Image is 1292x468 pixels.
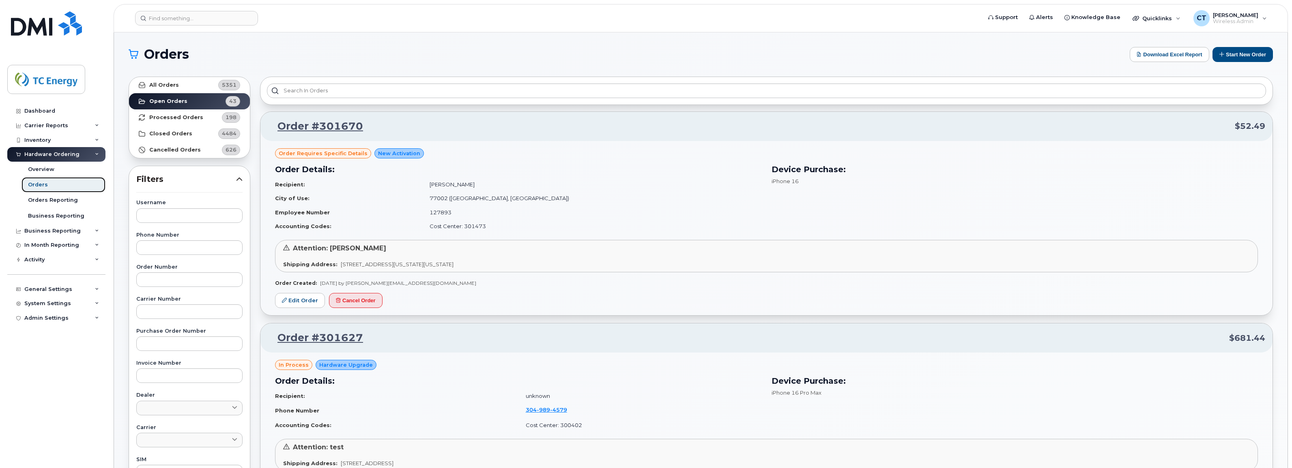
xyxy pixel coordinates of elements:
a: Cancelled Orders626 [129,142,250,158]
label: Invoice Number [136,361,243,366]
input: Search in orders [267,83,1266,98]
strong: Recipient: [275,181,305,188]
label: Username [136,200,243,205]
a: Closed Orders4484 [129,126,250,142]
strong: Closed Orders [149,130,192,137]
h3: Device Purchase: [772,163,1258,175]
strong: Phone Number [275,407,319,414]
strong: Recipient: [275,393,305,399]
label: SIM [136,457,243,462]
strong: All Orders [149,82,179,88]
iframe: Messenger Launcher [1257,433,1286,462]
strong: Accounting Codes: [275,223,331,229]
span: Filters [136,173,236,185]
span: [STREET_ADDRESS] [341,460,393,466]
a: Order #301670 [268,119,363,134]
span: 198 [226,113,236,121]
a: 3049894579 [526,406,577,413]
a: Processed Orders198 [129,109,250,126]
h3: Device Purchase: [772,375,1258,387]
h3: Order Details: [275,163,762,175]
a: Edit Order [275,293,325,308]
strong: Accounting Codes: [275,422,331,428]
label: Purchase Order Number [136,329,243,334]
strong: Order Created: [275,280,317,286]
span: Attention: test [293,443,344,451]
span: 626 [226,146,236,154]
strong: Open Orders [149,98,187,105]
span: iPhone 16 Pro Max [772,389,821,396]
strong: Processed Orders [149,114,203,121]
strong: Cancelled Orders [149,147,201,153]
button: Download Excel Report [1130,47,1209,62]
label: Phone Number [136,233,243,238]
strong: Employee Number [275,209,330,216]
span: New Activation [378,150,420,157]
span: 4484 [222,130,236,137]
span: 5351 [222,81,236,89]
strong: Shipping Address: [283,460,338,466]
label: Order Number [136,265,243,270]
span: 43 [229,97,236,105]
span: 4579 [550,406,567,413]
button: Start New Order [1212,47,1273,62]
strong: Shipping Address: [283,261,338,267]
label: Carrier [136,425,243,430]
button: Cancel Order [329,293,383,308]
span: $681.44 [1229,332,1265,344]
td: Cost Center: 300402 [518,418,762,432]
a: Order #301627 [268,331,363,345]
span: [DATE] by [PERSON_NAME][EMAIL_ADDRESS][DOMAIN_NAME] [320,280,476,286]
td: Cost Center: 301473 [422,219,762,233]
label: Dealer [136,393,243,398]
span: in process [279,361,309,369]
span: 304 [526,406,567,413]
a: Open Orders43 [129,93,250,109]
a: All Orders5351 [129,77,250,93]
span: Orders [144,48,189,60]
span: iPhone 16 [772,178,799,184]
span: $52.49 [1235,120,1265,132]
span: [STREET_ADDRESS][US_STATE][US_STATE] [341,261,454,267]
h3: Order Details: [275,375,762,387]
strong: City of Use: [275,195,310,201]
td: 77002 ([GEOGRAPHIC_DATA], [GEOGRAPHIC_DATA]) [422,191,762,205]
td: [PERSON_NAME] [422,177,762,192]
td: 127893 [422,205,762,220]
td: unknown [518,389,762,403]
span: Hardware Upgrade [319,361,373,369]
span: 989 [537,406,550,413]
span: Order requires Specific details [279,150,368,157]
span: Attention: [PERSON_NAME] [293,244,386,252]
label: Carrier Number [136,297,243,302]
